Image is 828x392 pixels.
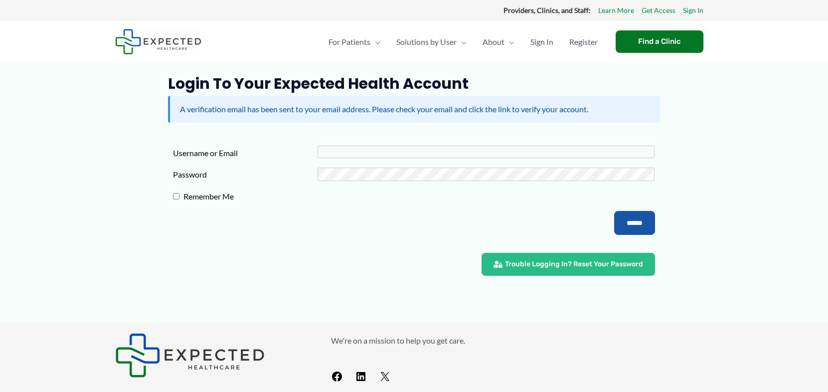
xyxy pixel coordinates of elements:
[115,29,201,54] img: Expected Healthcare Logo - side, dark font, small
[683,4,703,17] a: Sign In
[561,24,606,59] a: Register
[388,24,475,59] a: Solutions by UserMenu Toggle
[180,102,650,117] p: A verification email has been sent to your email address. Please check your email and click the l...
[321,24,388,59] a: For PatientsMenu Toggle
[483,24,504,59] span: About
[616,30,703,53] a: Find a Clinic
[522,24,561,59] a: Sign In
[321,24,606,59] nav: Primary Site Navigation
[115,333,265,378] img: Expected Healthcare Logo - side, dark font, small
[329,24,370,59] span: For Patients
[482,253,655,276] a: Trouble Logging In? Reset Your Password
[505,261,643,268] span: Trouble Logging In? Reset Your Password
[569,24,598,59] span: Register
[331,333,713,348] p: We're on a mission to help you get care.
[396,24,457,59] span: Solutions by User
[475,24,522,59] a: AboutMenu Toggle
[457,24,467,59] span: Menu Toggle
[173,167,318,182] label: Password
[642,4,675,17] a: Get Access
[168,75,660,93] h1: Login to Your Expected Health Account
[504,24,514,59] span: Menu Toggle
[115,333,306,378] aside: Footer Widget 1
[331,333,713,387] aside: Footer Widget 2
[598,4,634,17] a: Learn More
[370,24,380,59] span: Menu Toggle
[530,24,553,59] span: Sign In
[173,146,318,161] label: Username or Email
[179,189,324,204] label: Remember Me
[503,6,591,14] strong: Providers, Clinics, and Staff:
